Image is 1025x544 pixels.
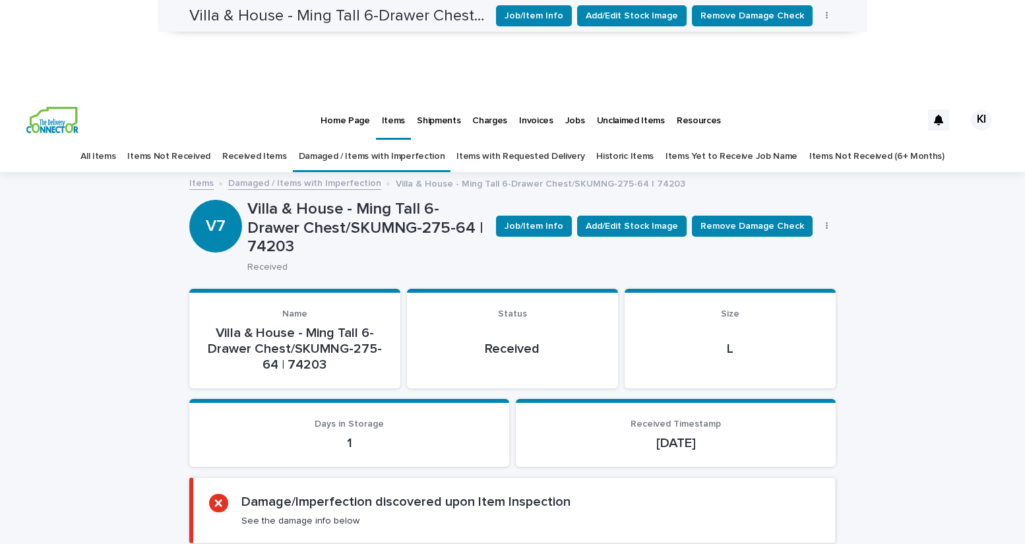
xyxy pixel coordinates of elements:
a: Invoices [513,99,559,140]
p: Villa & House - Ming Tall 6-Drawer Chest/SKUMNG-275-64 | 74203 [205,325,385,373]
a: Damaged / Items with Imperfection [228,175,381,190]
a: Items [376,99,411,138]
span: Remove Damage Check [700,220,804,233]
p: Received [423,341,602,357]
a: Charges [466,99,513,140]
span: Name [282,309,307,318]
p: Resources [677,99,721,127]
div: KI [971,109,992,131]
a: Home Page [315,99,375,140]
p: Villa & House - Ming Tall 6-Drawer Chest/SKUMNG-275-64 | 74203 [247,200,485,257]
div: V7 [189,164,242,235]
span: Received Timestamp [631,419,721,429]
button: Remove Damage Check [692,216,813,237]
h2: Damage/Imperfection discovered upon Item Inspection [241,494,571,510]
span: Status [498,309,527,318]
p: Received [247,262,480,273]
a: Damaged / Items with Imperfection [299,141,445,172]
p: Unclaimed Items [597,99,665,127]
a: Unclaimed Items [591,99,671,140]
span: Add/Edit Stock Image [586,220,678,233]
p: Villa & House - Ming Tall 6-Drawer Chest/SKUMNG-275-64 | 74203 [396,175,685,190]
a: Items with Requested Delivery [456,141,584,172]
a: Shipments [411,99,466,140]
img: aCWQmA6OSGG0Kwt8cj3c [26,107,78,133]
p: Items [382,99,405,127]
p: Invoices [519,99,553,127]
p: Shipments [417,99,460,127]
button: Add/Edit Stock Image [577,216,687,237]
p: L [640,341,820,357]
p: See the damage info below [241,515,359,527]
a: All Items [80,141,115,172]
p: Jobs [565,99,585,127]
span: Size [721,309,739,318]
span: Days in Storage [315,419,384,429]
a: Items Not Received (6+ Months) [809,141,945,172]
button: Job/Item Info [496,216,572,237]
span: Job/Item Info [505,220,563,233]
p: Charges [472,99,507,127]
a: Items Yet to Receive Job Name [666,141,797,172]
a: Items [189,175,214,190]
p: 1 [205,435,493,451]
a: Jobs [559,99,591,140]
p: Home Page [321,99,369,127]
p: [DATE] [532,435,820,451]
a: Received Items [222,141,287,172]
a: Items Not Received [127,141,210,172]
a: Resources [671,99,727,140]
a: Historic Items [596,141,654,172]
